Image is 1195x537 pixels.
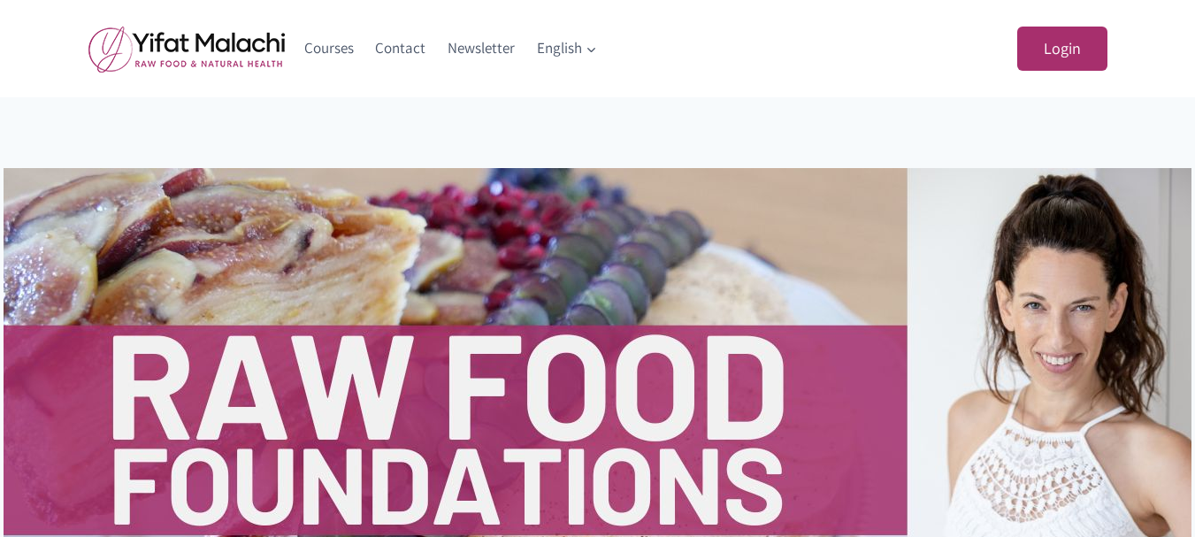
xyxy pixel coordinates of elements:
[88,26,285,73] img: yifat_logo41_en.png
[537,36,597,60] span: English
[294,27,365,70] a: Courses
[437,27,526,70] a: Newsletter
[525,27,608,70] a: English
[1017,27,1107,72] a: Login
[294,27,609,70] nav: Primary Navigation
[364,27,437,70] a: Contact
